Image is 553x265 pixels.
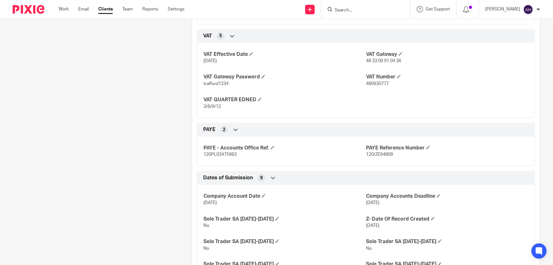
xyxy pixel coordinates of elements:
[366,152,393,157] span: 120/ZE94809
[59,6,69,12] a: Work
[168,6,184,12] a: Settings
[366,246,372,251] span: No
[203,201,217,205] span: [DATE]
[203,238,366,245] h4: Sole Trader SA [DATE]-[DATE]
[203,104,221,109] span: 3/6/9/12
[203,51,366,58] h4: VAT Effective Date
[366,59,401,63] span: 48 33 00 91 04 36
[122,6,133,12] a: Team
[523,4,533,15] img: svg%3E
[203,126,215,133] span: PAYE
[426,7,450,11] span: Get Support
[203,96,366,103] h4: VAT QUARTER EDNED
[203,152,237,157] span: 120PL03475963
[366,51,529,58] h4: VAT Gateway
[334,8,391,13] input: Search
[98,6,113,12] a: Clients
[203,82,228,86] span: trafford1234
[203,33,212,39] span: VAT
[366,145,529,151] h4: PAYE Reference Number
[219,33,222,39] span: 5
[366,193,529,200] h4: Company Accounts Deadline
[13,5,44,14] img: Pixie
[203,193,366,200] h4: Company Account Date
[78,6,89,12] a: Email
[203,246,209,251] span: No
[142,6,158,12] a: Reports
[366,238,529,245] h4: Sole Trader SA [DATE]-[DATE]
[203,175,253,181] span: Dates of Submission
[203,223,209,228] span: No
[203,216,366,222] h4: Sole Trader SA [DATE]-[DATE]
[203,74,366,80] h4: VAT Gateway Password
[366,74,529,80] h4: VAT Number
[223,127,225,133] span: 2
[366,223,379,228] span: [DATE]
[366,216,529,222] h4: Z- Date Of Record Created
[260,175,263,181] span: 9
[203,145,366,151] h4: PAYE - Accounts Office Ref.
[366,82,389,86] span: 480930777
[366,201,379,205] span: [DATE]
[485,6,520,12] p: [PERSON_NAME]
[203,59,217,63] span: [DATE]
